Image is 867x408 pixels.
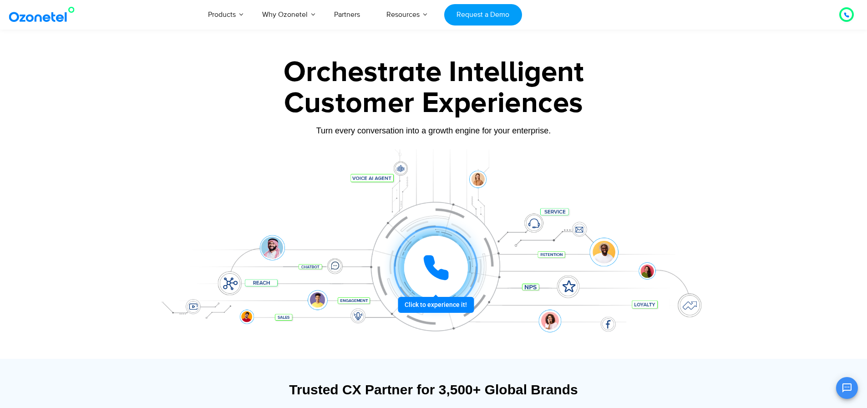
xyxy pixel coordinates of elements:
[149,82,718,125] div: Customer Experiences
[149,58,718,87] div: Orchestrate Intelligent
[149,126,718,136] div: Turn every conversation into a growth engine for your enterprise.
[154,382,714,398] div: Trusted CX Partner for 3,500+ Global Brands
[444,4,522,25] a: Request a Demo
[836,377,858,399] button: Open chat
